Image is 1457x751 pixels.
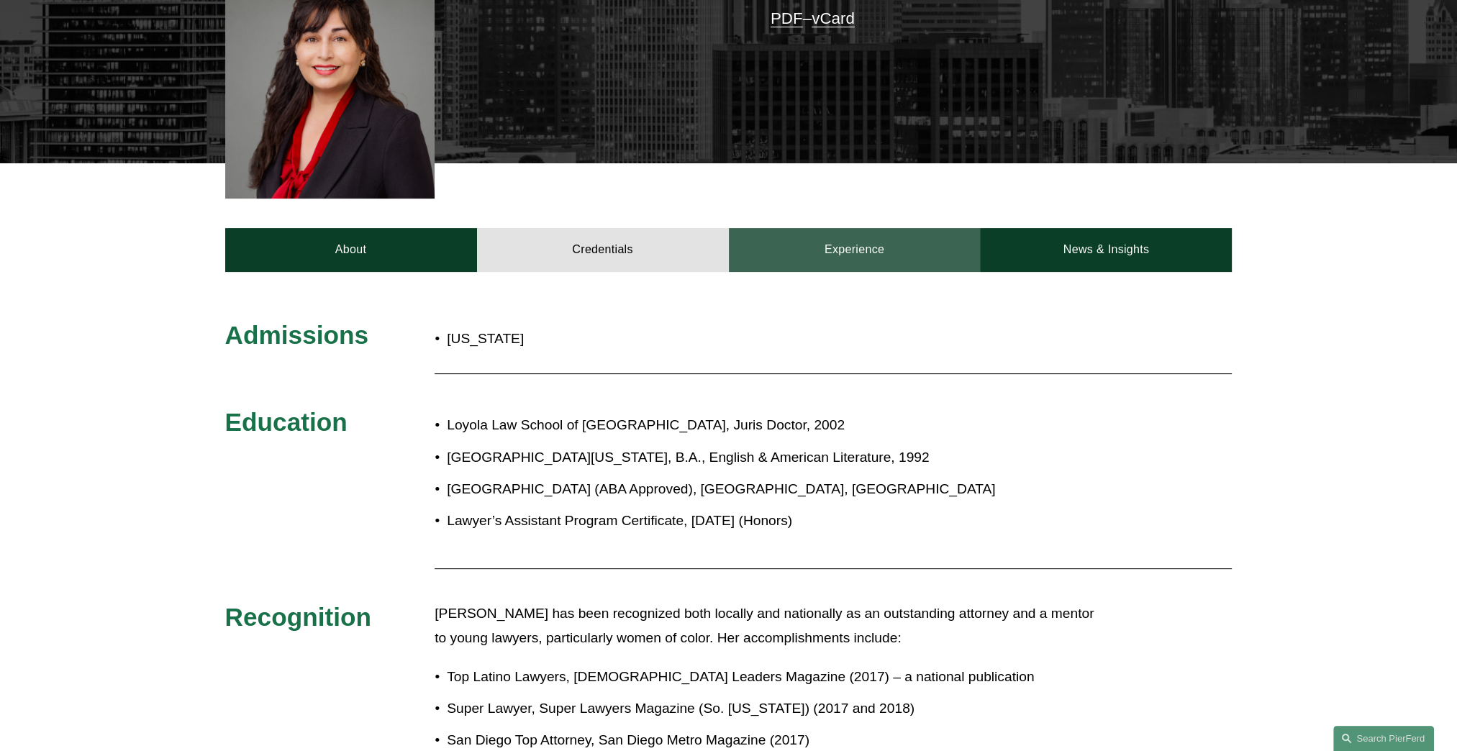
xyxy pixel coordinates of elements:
a: vCard [812,9,855,27]
p: Top Latino Lawyers, [DEMOGRAPHIC_DATA] Leaders Magazine (2017) – a national publication [447,665,1106,690]
p: Loyola Law School of [GEOGRAPHIC_DATA], Juris Doctor, 2002 [447,413,1106,438]
span: Recognition [225,603,371,631]
p: [GEOGRAPHIC_DATA][US_STATE], B.A., English & American Literature, 1992 [447,445,1106,470]
a: About [225,228,477,271]
a: Credentials [477,228,729,271]
p: [PERSON_NAME] has been recognized both locally and nationally as an outstanding attorney and a me... [435,601,1106,651]
a: Search this site [1333,726,1434,751]
span: Education [225,408,348,436]
a: Experience [729,228,981,271]
p: [US_STATE] [447,327,812,352]
p: [GEOGRAPHIC_DATA] (ABA Approved), [GEOGRAPHIC_DATA], [GEOGRAPHIC_DATA] [447,477,1106,502]
p: Lawyer’s Assistant Program Certificate, [DATE] (Honors) [447,509,1106,534]
p: Super Lawyer, Super Lawyers Magazine (So. [US_STATE]) (2017 and 2018) [447,696,1106,722]
a: News & Insights [980,228,1232,271]
a: PDF [771,9,803,27]
span: Admissions [225,321,368,349]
